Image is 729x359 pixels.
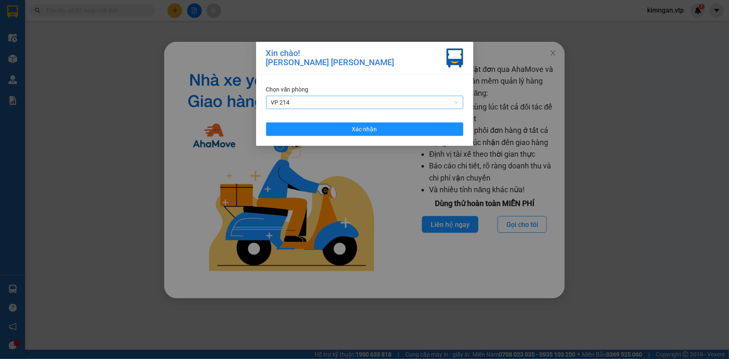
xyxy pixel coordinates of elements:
div: Chọn văn phòng [266,85,463,94]
span: Xác nhận [352,125,377,134]
div: Xin chào! [PERSON_NAME] [PERSON_NAME] [266,48,394,68]
img: vxr-icon [447,48,463,68]
button: Xác nhận [266,122,463,136]
span: VP 214 [271,96,458,109]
